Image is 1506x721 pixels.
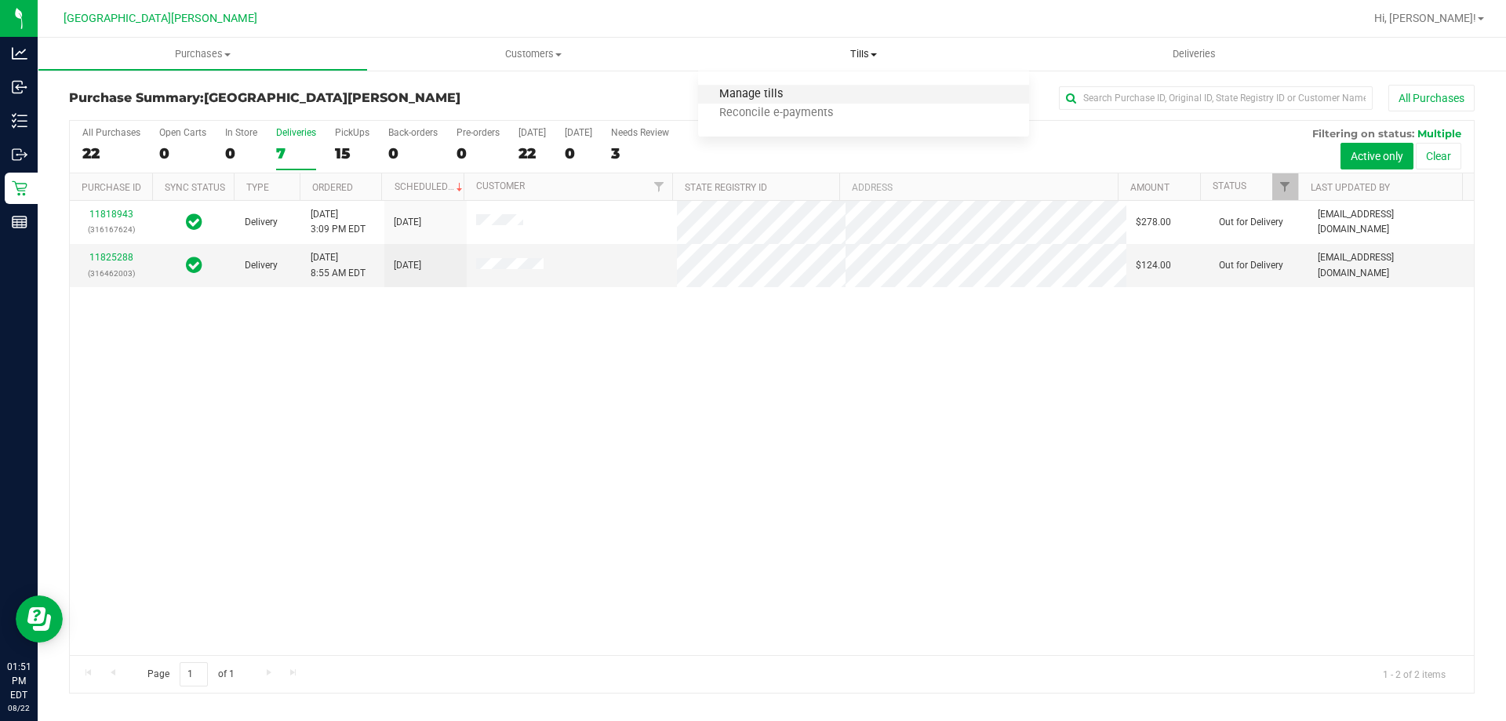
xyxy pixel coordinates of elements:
[1219,215,1283,230] span: Out for Delivery
[7,702,31,714] p: 08/22
[12,180,27,196] inline-svg: Retail
[1130,182,1170,193] a: Amount
[518,144,546,162] div: 22
[311,250,366,280] span: [DATE] 8:55 AM EDT
[89,209,133,220] a: 11818943
[12,46,27,61] inline-svg: Analytics
[839,173,1118,201] th: Address
[16,595,63,643] iframe: Resource center
[186,254,202,276] span: In Sync
[79,222,143,237] p: (316167624)
[82,144,140,162] div: 22
[38,38,368,71] a: Purchases
[457,127,500,138] div: Pre-orders
[79,266,143,281] p: (316462003)
[165,182,225,193] a: Sync Status
[1370,662,1458,686] span: 1 - 2 of 2 items
[1388,85,1475,111] button: All Purchases
[698,107,854,120] span: Reconcile e-payments
[1417,127,1461,140] span: Multiple
[1318,207,1464,237] span: [EMAIL_ADDRESS][DOMAIN_NAME]
[204,90,460,105] span: [GEOGRAPHIC_DATA][PERSON_NAME]
[394,215,421,230] span: [DATE]
[457,144,500,162] div: 0
[646,173,672,200] a: Filter
[12,113,27,129] inline-svg: Inventory
[276,127,316,138] div: Deliveries
[225,144,257,162] div: 0
[1311,182,1390,193] a: Last Updated By
[685,182,767,193] a: State Registry ID
[335,144,369,162] div: 15
[395,181,466,192] a: Scheduled
[611,144,669,162] div: 3
[69,91,537,105] h3: Purchase Summary:
[1318,250,1464,280] span: [EMAIL_ADDRESS][DOMAIN_NAME]
[1136,215,1171,230] span: $278.00
[245,215,278,230] span: Delivery
[698,38,1028,71] a: Tills Manage tills Reconcile e-payments
[246,182,269,193] a: Type
[1151,47,1237,61] span: Deliveries
[611,127,669,138] div: Needs Review
[82,182,141,193] a: Purchase ID
[1059,86,1373,110] input: Search Purchase ID, Original ID, State Registry ID or Customer Name...
[369,47,697,61] span: Customers
[180,662,208,686] input: 1
[12,214,27,230] inline-svg: Reports
[159,127,206,138] div: Open Carts
[1374,12,1476,24] span: Hi, [PERSON_NAME]!
[134,662,247,686] span: Page of 1
[89,252,133,263] a: 11825288
[565,144,592,162] div: 0
[1340,143,1413,169] button: Active only
[368,38,698,71] a: Customers
[82,127,140,138] div: All Purchases
[1029,38,1359,71] a: Deliveries
[225,127,257,138] div: In Store
[186,211,202,233] span: In Sync
[1213,180,1246,191] a: Status
[476,180,525,191] a: Customer
[38,47,367,61] span: Purchases
[1312,127,1414,140] span: Filtering on status:
[698,47,1028,61] span: Tills
[159,144,206,162] div: 0
[311,207,366,237] span: [DATE] 3:09 PM EDT
[388,127,438,138] div: Back-orders
[7,660,31,702] p: 01:51 PM EDT
[1272,173,1298,200] a: Filter
[388,144,438,162] div: 0
[12,79,27,95] inline-svg: Inbound
[565,127,592,138] div: [DATE]
[335,127,369,138] div: PickUps
[698,88,804,101] span: Manage tills
[312,182,353,193] a: Ordered
[1136,258,1171,273] span: $124.00
[1416,143,1461,169] button: Clear
[64,12,257,25] span: [GEOGRAPHIC_DATA][PERSON_NAME]
[394,258,421,273] span: [DATE]
[276,144,316,162] div: 7
[518,127,546,138] div: [DATE]
[12,147,27,162] inline-svg: Outbound
[245,258,278,273] span: Delivery
[1219,258,1283,273] span: Out for Delivery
